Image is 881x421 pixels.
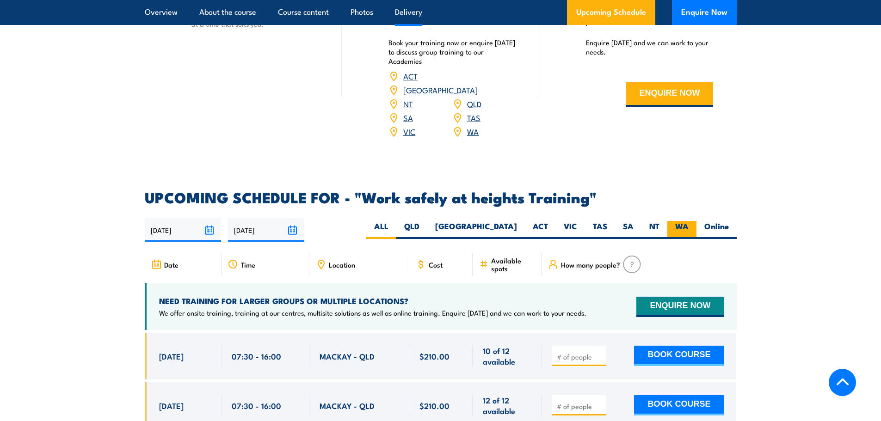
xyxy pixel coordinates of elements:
[557,402,603,411] input: # of people
[159,296,586,306] h4: NEED TRAINING FOR LARGER GROUPS OR MULTIPLE LOCATIONS?
[525,221,556,239] label: ACT
[696,221,737,239] label: Online
[232,351,281,361] span: 07:30 - 16:00
[159,308,586,317] p: We offer onsite training, training at our centres, multisite solutions as well as online training...
[427,221,525,239] label: [GEOGRAPHIC_DATA]
[557,352,603,361] input: # of people
[159,400,184,411] span: [DATE]
[159,351,184,361] span: [DATE]
[429,261,443,268] span: Cost
[320,351,375,361] span: MACKAY - QLD
[626,82,713,107] button: ENQUIRE NOW
[388,38,516,66] p: Book your training now or enquire [DATE] to discuss group training to our Academies
[164,261,179,268] span: Date
[145,218,221,242] input: From date
[483,395,531,416] span: 12 of 12 available
[419,400,450,411] span: $210.00
[615,221,641,239] label: SA
[228,218,304,242] input: To date
[403,70,418,81] a: ACT
[403,84,478,95] a: [GEOGRAPHIC_DATA]
[320,400,375,411] span: MACKAY - QLD
[403,126,415,137] a: VIC
[634,395,724,415] button: BOOK COURSE
[467,112,481,123] a: TAS
[467,126,479,137] a: WA
[232,400,281,411] span: 07:30 - 16:00
[366,221,396,239] label: ALL
[586,38,714,56] p: Enquire [DATE] and we can work to your needs.
[491,256,535,272] span: Available spots
[561,261,620,268] span: How many people?
[396,221,427,239] label: QLD
[641,221,667,239] label: NT
[241,261,255,268] span: Time
[483,345,531,367] span: 10 of 12 available
[403,98,413,109] a: NT
[145,190,737,203] h2: UPCOMING SCHEDULE FOR - "Work safely at heights Training"
[467,98,481,109] a: QLD
[634,346,724,366] button: BOOK COURSE
[419,351,450,361] span: $210.00
[667,221,696,239] label: WA
[556,221,585,239] label: VIC
[585,221,615,239] label: TAS
[329,261,355,268] span: Location
[403,112,413,123] a: SA
[636,297,724,317] button: ENQUIRE NOW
